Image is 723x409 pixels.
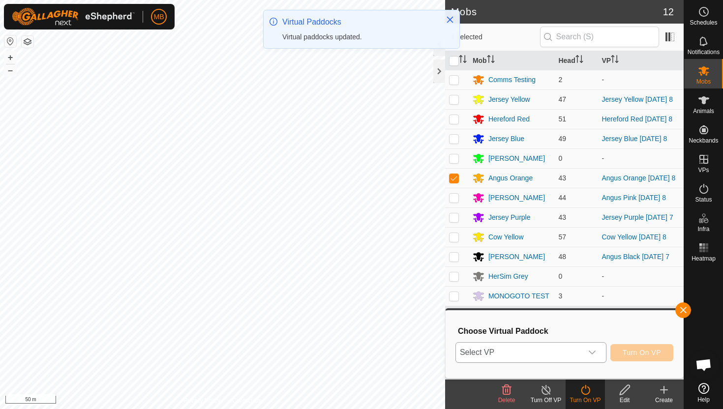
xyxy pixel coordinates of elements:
span: Turn On VP [623,349,661,356]
span: Select VP [456,343,582,362]
p-sorticon: Activate to sort [487,57,495,64]
td: - [598,148,684,168]
th: VP [598,51,684,70]
td: - [598,70,684,89]
button: Reset Map [4,35,16,47]
div: dropdown trigger [582,343,602,362]
a: Angus Orange [DATE] 8 [602,174,675,182]
div: Jersey Blue [488,134,524,144]
span: 12 [663,4,674,19]
button: – [4,64,16,76]
span: 0 [558,272,562,280]
span: Animals [693,108,714,114]
span: Help [697,397,710,403]
span: 48 [558,253,566,261]
h2: Mobs [451,6,663,18]
span: 49 [558,135,566,143]
div: Comms Testing [488,75,536,85]
span: Status [695,197,712,203]
a: Jersey Purple [DATE] 7 [602,213,673,221]
th: Mob [469,51,555,70]
span: 47 [558,95,566,103]
a: Angus Black [DATE] 7 [602,253,669,261]
p-sorticon: Activate to sort [575,57,583,64]
span: Schedules [690,20,717,26]
img: Gallagher Logo [12,8,135,26]
div: Open chat [689,350,719,380]
td: - [598,266,684,286]
p-sorticon: Activate to sort [459,57,467,64]
div: Virtual paddocks updated. [282,32,436,42]
div: [PERSON_NAME] [488,252,545,262]
div: HerSim Grey [488,271,528,282]
a: Privacy Policy [183,396,220,405]
p-sorticon: Activate to sort [611,57,619,64]
div: Create [644,396,684,405]
span: 0 [558,154,562,162]
span: MB [154,12,164,22]
div: Hereford Red [488,114,530,124]
span: 51 [558,115,566,123]
span: 3 [558,292,562,300]
div: [PERSON_NAME] [488,153,545,164]
a: Jersey Yellow [DATE] 8 [602,95,672,103]
span: 57 [558,233,566,241]
div: Jersey Purple [488,212,531,223]
div: Turn On VP [566,396,605,405]
div: MONOGOTO TEST [488,291,549,301]
span: Notifications [688,49,720,55]
div: Virtual Paddocks [282,16,436,28]
span: Delete [498,397,515,404]
span: Mobs [696,79,711,85]
a: Hereford Red [DATE] 8 [602,115,672,123]
a: Cow Yellow [DATE] 8 [602,233,666,241]
div: Edit [605,396,644,405]
span: 2 [558,76,562,84]
span: 1 selected [451,32,540,42]
span: Infra [697,226,709,232]
span: Heatmap [692,256,716,262]
div: Angus Orange [488,173,533,183]
div: Jersey Yellow [488,94,530,105]
button: Turn On VP [610,344,673,361]
th: Head [554,51,598,70]
span: 44 [558,194,566,202]
a: Help [684,379,723,407]
input: Search (S) [540,27,659,47]
span: VPs [698,167,709,173]
div: Cow Yellow [488,232,524,242]
span: 43 [558,174,566,182]
span: 43 [558,213,566,221]
button: Close [443,13,457,27]
button: + [4,52,16,63]
div: Turn Off VP [526,396,566,405]
a: Angus Pink [DATE] 8 [602,194,665,202]
div: [PERSON_NAME] [488,193,545,203]
td: - [598,286,684,306]
a: Jersey Blue [DATE] 8 [602,135,667,143]
span: Neckbands [689,138,718,144]
h3: Choose Virtual Paddock [458,326,673,336]
a: Contact Us [232,396,261,405]
button: Map Layers [22,36,33,48]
